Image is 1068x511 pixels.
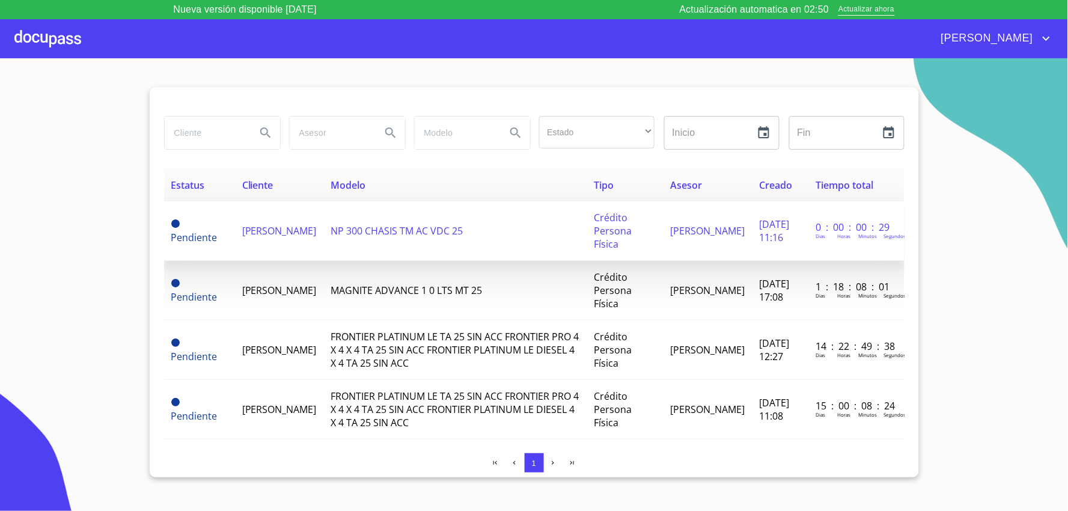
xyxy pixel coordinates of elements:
[883,352,906,358] p: Segundos
[932,29,1039,48] span: [PERSON_NAME]
[242,403,317,416] span: [PERSON_NAME]
[376,118,405,147] button: Search
[171,231,218,244] span: Pendiente
[331,224,463,237] span: NP 300 CHASIS TM AC VDC 25
[165,117,246,149] input: search
[760,179,793,192] span: Creado
[816,411,825,418] p: Dias
[331,390,579,429] span: FRONTIER PLATINUM LE TA 25 SIN ACC FRONTIER PRO 4 X 4 X 4 TA 25 SIN ACC FRONTIER PLATINUM LE DIES...
[415,117,496,149] input: search
[858,352,877,358] p: Minutos
[760,218,790,244] span: [DATE] 11:16
[671,403,745,416] span: [PERSON_NAME]
[171,179,205,192] span: Estatus
[671,343,745,356] span: [PERSON_NAME]
[251,118,280,147] button: Search
[816,340,897,353] p: 14 : 22 : 49 : 38
[539,116,655,148] div: ​
[816,292,825,299] p: Dias
[331,330,579,370] span: FRONTIER PLATINUM LE TA 25 SIN ACC FRONTIER PRO 4 X 4 X 4 TA 25 SIN ACC FRONTIER PLATINUM LE DIES...
[816,233,825,239] p: Dias
[883,233,906,239] p: Segundos
[837,292,850,299] p: Horas
[532,459,536,468] span: 1
[671,224,745,237] span: [PERSON_NAME]
[760,277,790,304] span: [DATE] 17:08
[671,179,703,192] span: Asesor
[171,290,218,304] span: Pendiente
[760,337,790,363] span: [DATE] 12:27
[837,352,850,358] p: Horas
[858,292,877,299] p: Minutos
[594,271,632,310] span: Crédito Persona Física
[883,411,906,418] p: Segundos
[171,350,218,363] span: Pendiente
[171,409,218,423] span: Pendiente
[242,284,317,297] span: [PERSON_NAME]
[816,221,897,234] p: 0 : 00 : 00 : 29
[594,330,632,370] span: Crédito Persona Física
[816,179,873,192] span: Tiempo total
[242,179,273,192] span: Cliente
[594,390,632,429] span: Crédito Persona Física
[331,179,366,192] span: Modelo
[171,279,180,287] span: Pendiente
[242,343,317,356] span: [PERSON_NAME]
[837,411,850,418] p: Horas
[242,224,317,237] span: [PERSON_NAME]
[525,453,544,473] button: 1
[816,399,897,412] p: 15 : 00 : 08 : 24
[816,352,825,358] p: Dias
[290,117,371,149] input: search
[171,219,180,228] span: Pendiente
[174,2,317,17] p: Nueva versión disponible [DATE]
[760,396,790,423] span: [DATE] 11:08
[501,118,530,147] button: Search
[331,284,483,297] span: MAGNITE ADVANCE 1 0 LTS MT 25
[594,211,632,251] span: Crédito Persona Física
[171,398,180,406] span: Pendiente
[594,179,614,192] span: Tipo
[171,338,180,347] span: Pendiente
[680,2,829,17] p: Actualización automatica en 02:50
[671,284,745,297] span: [PERSON_NAME]
[858,411,877,418] p: Minutos
[932,29,1054,48] button: account of current user
[838,4,894,16] span: Actualizar ahora
[883,292,906,299] p: Segundos
[858,233,877,239] p: Minutos
[837,233,850,239] p: Horas
[816,280,897,293] p: 1 : 18 : 08 : 01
